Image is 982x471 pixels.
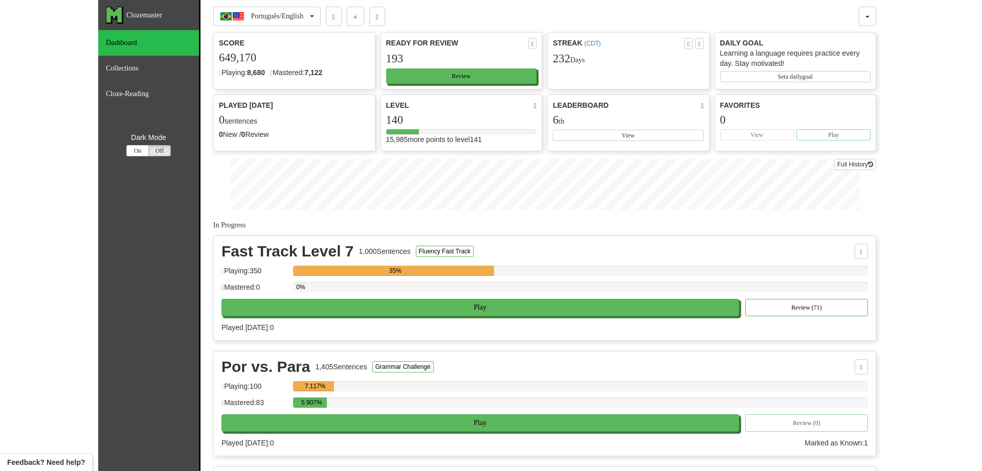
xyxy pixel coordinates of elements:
[252,68,270,77] strong: 8,680
[386,52,537,65] div: 193
[148,145,171,156] button: Off
[126,10,193,20] div: Clozemaster
[553,38,677,48] div: Streak
[553,51,582,65] span: 232
[221,381,288,398] div: Playing: 100
[296,266,494,276] div: 35%
[745,414,868,432] button: Review (0)
[213,7,372,26] button: Português/English
[106,132,191,143] div: Dark Mode
[372,361,434,372] button: Grammar Challenge
[720,129,794,140] button: View
[429,7,449,26] button: More stats
[805,438,868,448] div: Marked as Known: 1
[720,71,871,82] button: Seta dailygoal
[553,100,609,110] span: Leaderboard
[745,299,868,316] button: Review (71)
[386,100,409,110] span: Level
[386,38,525,48] div: Ready for Review
[219,112,229,127] span: 0
[221,282,288,299] div: Mastered: 0
[241,131,245,139] strong: 0
[219,51,370,64] div: 649,170
[584,40,600,47] a: (CDT)
[213,220,876,230] p: In Progress
[296,381,334,391] div: 7.117%
[221,397,288,414] div: Mastered: 83
[720,48,871,68] div: Learning a language requires practice every day. Stay motivated!
[221,439,274,447] span: Played [DATE]: 0
[314,68,331,77] strong: 7,122
[720,113,871,126] div: 0
[386,68,537,84] button: Review
[796,129,871,140] button: Play
[98,30,199,56] a: Dashboard
[219,131,223,139] strong: 0
[219,113,370,127] div: sentences
[553,52,704,65] div: Day s
[219,130,370,140] div: New / Review
[221,359,310,374] div: Por vs. Para
[219,100,273,110] span: Played [DATE]
[7,457,85,467] span: Open feedback widget
[221,244,354,259] div: Fast Track Level 7
[315,362,367,372] div: 1,405 Sentences
[221,323,274,332] span: Played [DATE]: 0
[720,100,871,110] div: Favorites
[296,397,327,408] div: 5.907%
[221,266,288,282] div: Playing: 350
[219,67,270,78] div: Playing:
[386,134,537,145] div: 15,985 more points to level 141
[386,113,537,126] div: 140
[553,113,704,127] div: th
[416,246,474,257] button: Fluency Fast Track
[251,12,355,20] span: Português / English
[126,145,149,156] button: On
[697,100,704,110] span: This week in points, UTC
[529,100,537,110] span: Score more points to level up
[834,159,876,170] a: Full History
[98,56,199,81] a: Collections
[775,73,810,80] span: a daily
[221,414,739,432] button: Play
[359,246,411,256] div: 1,000 Sentences
[275,67,331,78] div: Mastered:
[377,7,398,26] button: Search sentences
[553,130,704,141] button: View
[553,112,563,127] span: 6
[720,38,871,48] div: Daily Goal
[219,38,370,48] div: Score
[98,81,199,107] a: Cloze-Reading
[403,7,423,26] button: Add sentence to collection
[221,299,739,316] button: Play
